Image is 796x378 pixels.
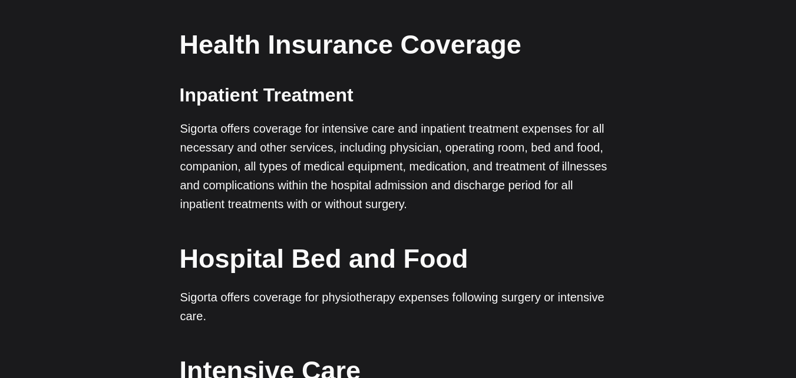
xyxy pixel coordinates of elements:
[180,26,616,63] h2: Health Insurance Coverage
[180,119,616,213] p: Sigorta offers coverage for intensive care and inpatient treatment expenses for all necessary and...
[180,82,616,109] h3: Inpatient Treatment
[180,240,616,277] h2: Hospital Bed and Food
[180,288,616,326] p: Sigorta offers coverage for physiotherapy expenses following surgery or intensive care.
